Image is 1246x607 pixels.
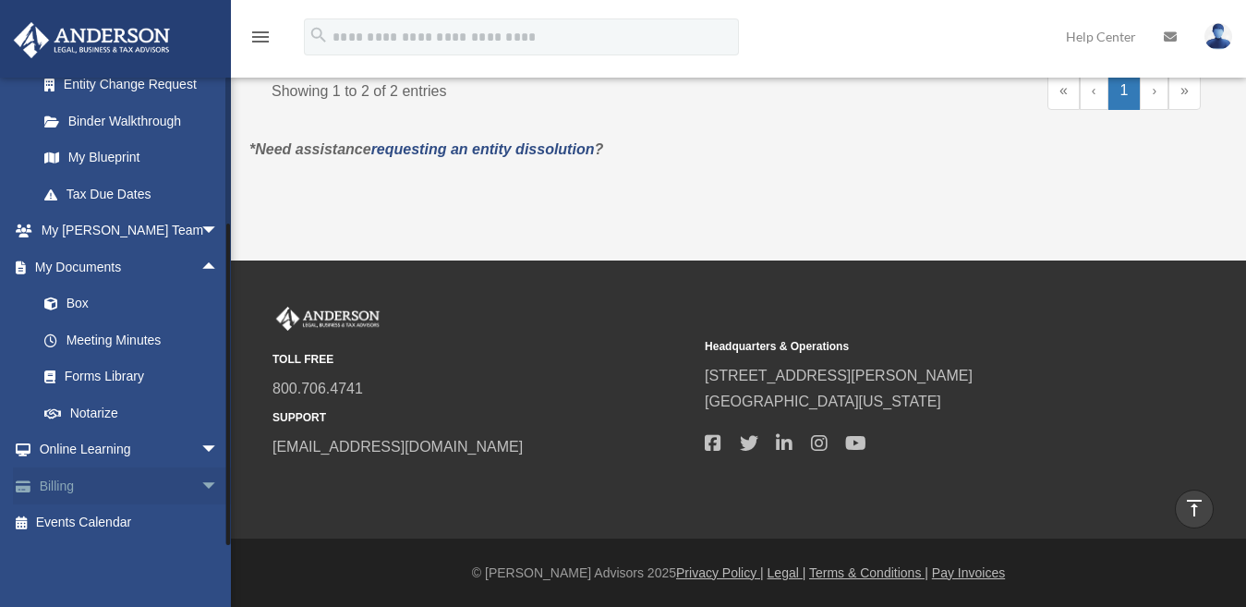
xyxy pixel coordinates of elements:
a: Tax Due Dates [26,176,237,212]
span: arrow_drop_down [200,431,237,469]
a: Previous [1080,71,1108,110]
a: vertical_align_top [1175,490,1214,528]
div: © [PERSON_NAME] Advisors 2025 [231,562,1246,585]
a: Events Calendar [13,504,247,541]
a: Binder Walkthrough [26,103,237,140]
a: menu [249,32,272,48]
a: Entity Change Request [26,67,237,103]
img: Anderson Advisors Platinum Portal [272,307,383,331]
img: User Pic [1204,23,1232,50]
a: 800.706.4741 [272,381,363,396]
a: Legal | [768,565,806,580]
a: Online Learningarrow_drop_down [13,431,247,468]
a: Box [26,285,247,322]
a: My Documentsarrow_drop_up [13,249,247,285]
i: search [308,25,329,45]
small: SUPPORT [272,408,692,428]
a: My [PERSON_NAME] Teamarrow_drop_down [13,212,247,249]
a: [EMAIL_ADDRESS][DOMAIN_NAME] [272,439,523,455]
a: requesting an entity dissolution [371,141,595,157]
a: Pay Invoices [932,565,1005,580]
span: arrow_drop_up [200,249,237,286]
a: Billingarrow_drop_down [13,467,247,504]
em: *Need assistance ? [249,141,603,157]
i: menu [249,26,272,48]
a: Terms & Conditions | [809,565,928,580]
a: [GEOGRAPHIC_DATA][US_STATE] [705,394,941,409]
a: Notarize [26,395,247,431]
a: [STREET_ADDRESS][PERSON_NAME] [705,368,973,383]
small: Headquarters & Operations [705,337,1124,357]
a: First [1047,71,1080,110]
i: vertical_align_top [1183,497,1205,519]
small: TOLL FREE [272,350,692,370]
div: Showing 1 to 2 of 2 entries [272,71,722,104]
a: Privacy Policy | [676,565,764,580]
a: My Blueprint [26,140,237,176]
a: Forms Library [26,358,247,395]
img: Anderson Advisors Platinum Portal [8,22,175,58]
a: Last [1168,71,1201,110]
span: arrow_drop_down [200,212,237,250]
a: Meeting Minutes [26,322,247,358]
a: 1 [1108,71,1141,110]
a: Next [1140,71,1168,110]
span: arrow_drop_down [200,467,237,505]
